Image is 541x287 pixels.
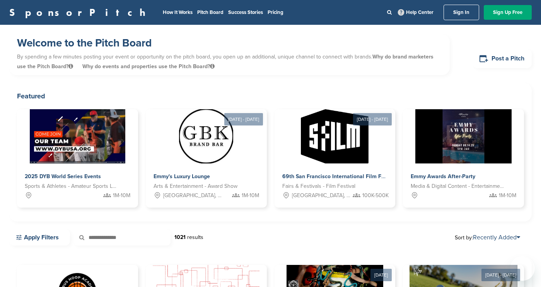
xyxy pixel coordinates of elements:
span: Why do events and properties use the Pitch Board? [82,63,215,70]
a: Sponsorpitch & Emmy Awards After-Party Media & Digital Content - Entertainment 1M-10M [403,109,524,208]
span: 1M-10M [242,191,259,200]
a: Sponsorpitch & 2025 DYB World Series Events Sports & Athletes - Amateur Sports Leagues 1M-10M [17,109,138,208]
h2: Featured [17,91,524,101]
span: Media & Digital Content - Entertainment [411,182,505,191]
strong: 1021 [174,234,186,241]
h1: Welcome to the Pitch Board [17,36,442,50]
a: [DATE] - [DATE] Sponsorpitch & 69th San Francisco International Film Festival Fairs & Festivals -... [275,97,396,208]
iframe: Button to launch messaging window [510,256,535,281]
span: Emmy's Luxury Lounge [154,173,210,180]
img: Sponsorpitch & [415,109,512,163]
a: Pitch Board [197,9,224,15]
img: Sponsorpitch & [179,109,233,163]
span: [GEOGRAPHIC_DATA], [GEOGRAPHIC_DATA] [163,191,222,200]
div: [DATE] - [DATE] [481,269,520,281]
span: Emmy Awards After-Party [411,173,475,180]
span: 100K-500K [362,191,389,200]
span: Fairs & Festivals - Film Festival [282,182,355,191]
span: Sort by: [455,234,520,241]
span: 1M-10M [113,191,130,200]
span: results [187,234,203,241]
a: [DATE] - [DATE] Sponsorpitch & Emmy's Luxury Lounge Arts & Entertainment - Award Show [GEOGRAPHIC... [146,97,267,208]
div: [DATE] - [DATE] [224,113,263,125]
a: Sign Up Free [484,5,532,20]
span: Sports & Athletes - Amateur Sports Leagues [25,182,119,191]
a: Pricing [268,9,283,15]
a: How It Works [163,9,193,15]
img: Sponsorpitch & [30,109,125,163]
a: Post a Pitch [473,49,532,68]
div: [DATE] [370,269,392,281]
a: Help Center [396,8,435,17]
span: Arts & Entertainment - Award Show [154,182,237,191]
a: Recently Added [473,234,520,241]
span: 69th San Francisco International Film Festival [282,173,398,180]
span: [GEOGRAPHIC_DATA], [GEOGRAPHIC_DATA] [292,191,351,200]
span: 2025 DYB World Series Events [25,173,101,180]
div: [DATE] - [DATE] [353,113,392,125]
span: 1M-10M [499,191,516,200]
a: SponsorPitch [9,7,150,17]
p: By spending a few minutes posting your event or opportunity on the pitch board, you open up an ad... [17,50,442,73]
a: Sign In [444,5,479,20]
a: Apply Filters [9,229,70,246]
a: Success Stories [228,9,263,15]
img: Sponsorpitch & [301,109,369,163]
